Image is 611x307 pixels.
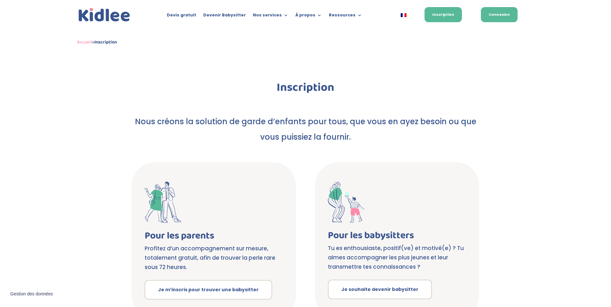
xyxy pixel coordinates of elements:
a: Devis gratuit [167,13,196,20]
strong: Inscription [94,38,117,46]
p: Tu es enthousiaste, positif(ve) et motivé(e) ? Tu aimes accompagner les plus jeunes et leur trans... [328,244,466,272]
img: Français [401,13,406,17]
button: Gestion des données [6,287,57,301]
a: Kidlee Logo [77,6,132,23]
span: Gestion des données [10,291,53,297]
span: » [77,38,117,46]
p: Nous créons la solution de garde d’enfants pour tous, que vous en ayez besoin ou que vous puissie... [132,114,480,145]
a: Ressources [329,13,362,20]
img: parents [145,181,181,223]
a: À propos [295,13,322,20]
a: Connexion [481,7,518,22]
a: Je souhaite devenir babysitter [328,280,432,300]
img: logo_kidlee_bleu [77,6,132,23]
a: Je m’inscris pour trouver une babysitter [145,280,272,300]
h2: Pour les parents [145,231,283,244]
a: Accueil [77,38,92,46]
img: babysitter [328,181,365,223]
h2: Pour les babysitters [328,231,466,244]
a: Devenir Babysitter [203,13,246,20]
h1: Inscription [132,82,480,97]
p: Profitez d’un accompagnement sur mesure, totalement gratuit, afin de trouver la perle rare sous 7... [145,244,283,272]
a: Nos services [253,13,288,20]
a: Inscription [425,7,462,22]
